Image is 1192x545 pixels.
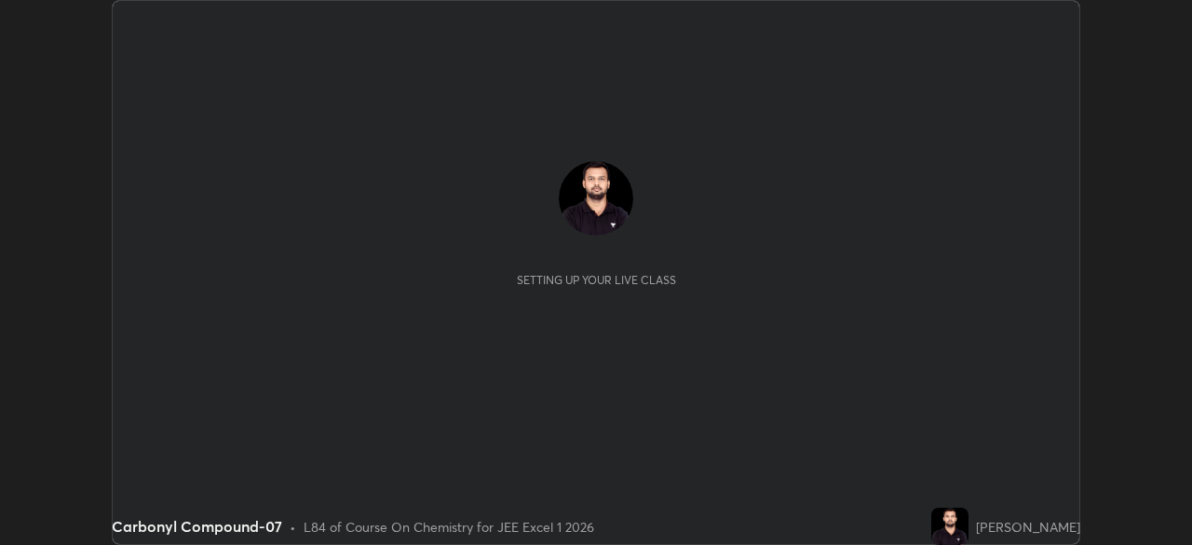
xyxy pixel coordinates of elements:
img: d5563d741cc84f2fbcadaba33551d356.jpg [559,161,633,236]
div: L84 of Course On Chemistry for JEE Excel 1 2026 [304,517,594,537]
div: • [290,517,296,537]
div: Carbonyl Compound-07 [112,515,282,538]
div: Setting up your live class [517,273,676,287]
img: d5563d741cc84f2fbcadaba33551d356.jpg [931,508,968,545]
div: [PERSON_NAME] [976,517,1080,537]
